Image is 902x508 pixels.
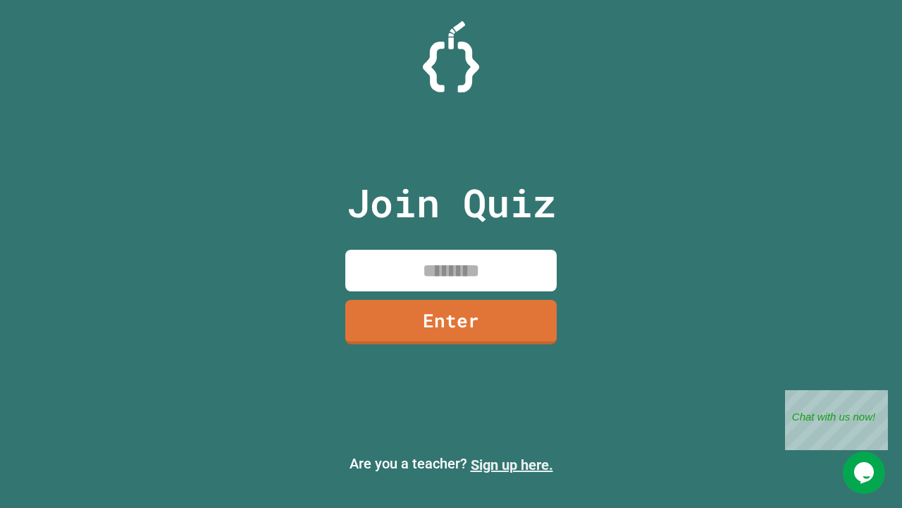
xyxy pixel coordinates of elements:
[843,452,888,494] iframe: chat widget
[423,21,479,92] img: Logo.svg
[11,453,891,476] p: Are you a teacher?
[785,390,888,450] iframe: chat widget
[345,300,557,344] a: Enter
[347,174,556,232] p: Join Quiz
[471,456,553,473] a: Sign up here.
